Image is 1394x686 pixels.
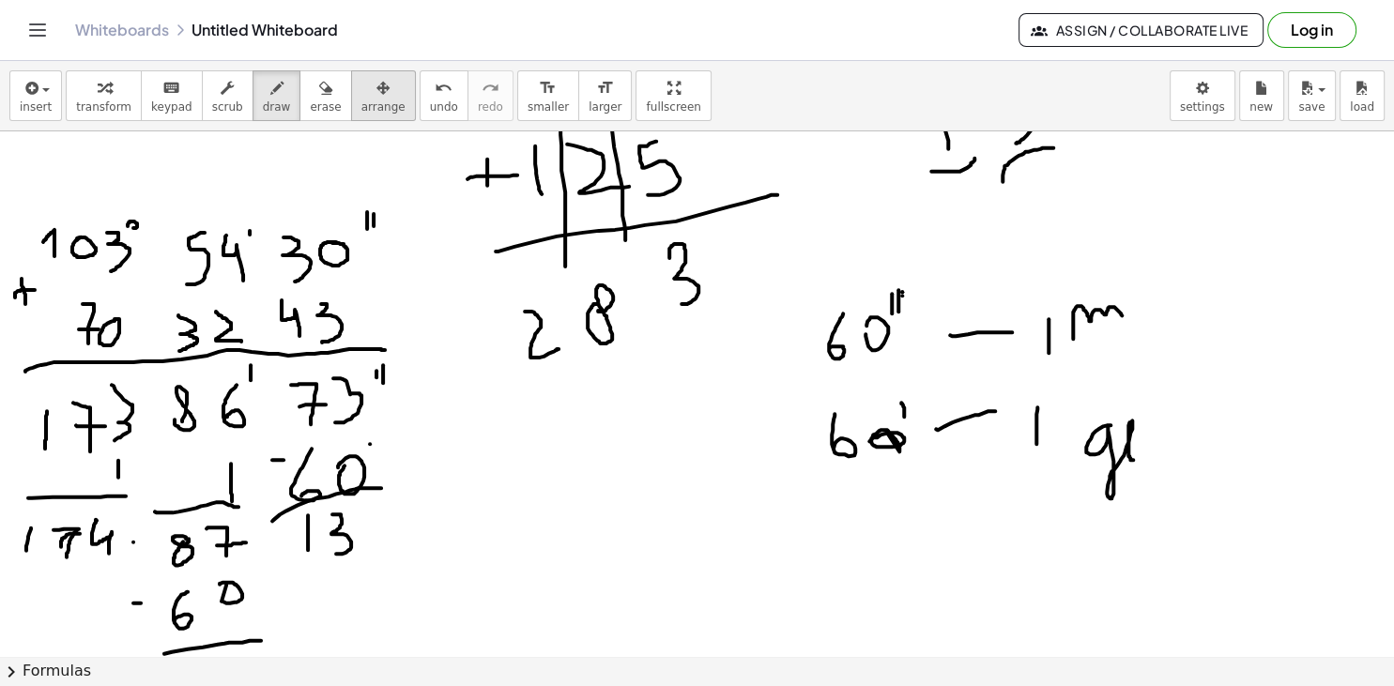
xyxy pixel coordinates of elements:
button: Log in [1267,12,1356,48]
button: erase [299,70,351,121]
button: arrange [351,70,416,121]
button: keyboardkeypad [141,70,203,121]
button: Toggle navigation [23,15,53,45]
button: transform [66,70,142,121]
button: undoundo [420,70,468,121]
button: format_sizesmaller [517,70,579,121]
button: scrub [202,70,253,121]
span: erase [310,100,341,114]
span: fullscreen [646,100,700,114]
button: save [1288,70,1336,121]
button: draw [253,70,301,121]
span: undo [430,100,458,114]
span: smaller [528,100,569,114]
span: transform [76,100,131,114]
span: Assign / Collaborate Live [1034,22,1248,38]
i: format_size [539,77,557,99]
span: scrub [212,100,243,114]
span: insert [20,100,52,114]
span: settings [1180,100,1225,114]
i: format_size [596,77,614,99]
button: settings [1170,70,1235,121]
button: fullscreen [636,70,711,121]
i: keyboard [162,77,180,99]
span: redo [478,100,503,114]
span: larger [589,100,621,114]
span: arrange [361,100,406,114]
i: redo [482,77,499,99]
span: new [1249,100,1273,114]
button: format_sizelarger [578,70,632,121]
button: Assign / Collaborate Live [1019,13,1264,47]
span: load [1350,100,1374,114]
span: keypad [151,100,192,114]
button: redoredo [467,70,513,121]
button: new [1239,70,1284,121]
button: insert [9,70,62,121]
a: Whiteboards [75,21,169,39]
span: save [1298,100,1325,114]
i: undo [435,77,452,99]
span: draw [263,100,291,114]
button: load [1340,70,1385,121]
